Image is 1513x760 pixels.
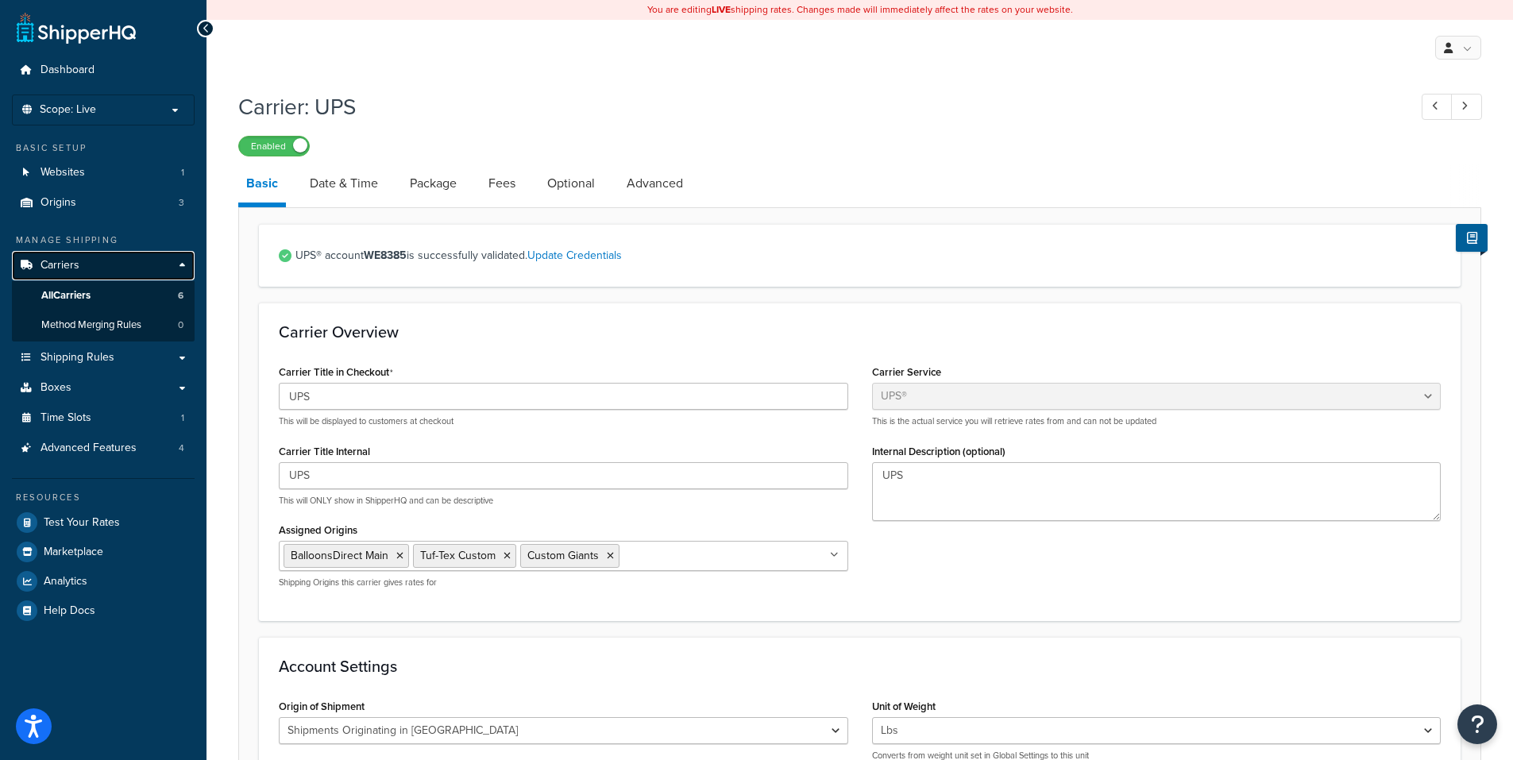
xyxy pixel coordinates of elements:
[12,141,195,155] div: Basic Setup
[291,547,388,564] span: BalloonsDirect Main
[527,547,599,564] span: Custom Giants
[12,311,195,340] li: Method Merging Rules
[279,495,848,507] p: This will ONLY show in ShipperHQ and can be descriptive
[1456,224,1488,252] button: Show Help Docs
[12,311,195,340] a: Method Merging Rules0
[238,91,1392,122] h1: Carrier: UPS
[279,700,365,712] label: Origin of Shipment
[12,508,195,537] a: Test Your Rates
[41,442,137,455] span: Advanced Features
[12,343,195,372] a: Shipping Rules
[279,446,370,457] label: Carrier Title Internal
[12,567,195,596] a: Analytics
[179,442,184,455] span: 4
[872,446,1005,457] label: Internal Description (optional)
[41,381,71,395] span: Boxes
[1422,94,1453,120] a: Previous Record
[44,604,95,618] span: Help Docs
[12,188,195,218] li: Origins
[41,64,95,77] span: Dashboard
[295,245,1441,267] span: UPS® account is successfully validated.
[40,103,96,117] span: Scope: Live
[181,166,184,179] span: 1
[420,547,496,564] span: Tuf-Tex Custom
[539,164,603,203] a: Optional
[12,373,195,403] a: Boxes
[872,415,1442,427] p: This is the actual service you will retrieve rates from and can not be updated
[12,233,195,247] div: Manage Shipping
[12,158,195,187] li: Websites
[181,411,184,425] span: 1
[481,164,523,203] a: Fees
[41,166,85,179] span: Websites
[41,411,91,425] span: Time Slots
[238,164,286,207] a: Basic
[279,577,848,588] p: Shipping Origins this carrier gives rates for
[12,403,195,433] a: Time Slots1
[12,251,195,341] li: Carriers
[364,247,407,264] strong: WE8385
[12,281,195,311] a: AllCarriers6
[41,351,114,365] span: Shipping Rules
[12,251,195,280] a: Carriers
[279,323,1441,341] h3: Carrier Overview
[41,196,76,210] span: Origins
[279,366,393,379] label: Carrier Title in Checkout
[44,546,103,559] span: Marketplace
[44,575,87,588] span: Analytics
[279,658,1441,675] h3: Account Settings
[178,289,183,303] span: 6
[41,289,91,303] span: All Carriers
[279,415,848,427] p: This will be displayed to customers at checkout
[279,524,357,536] label: Assigned Origins
[1451,94,1482,120] a: Next Record
[41,259,79,272] span: Carriers
[1457,704,1497,744] button: Open Resource Center
[12,434,195,463] li: Advanced Features
[12,538,195,566] a: Marketplace
[619,164,691,203] a: Advanced
[44,516,120,530] span: Test Your Rates
[12,491,195,504] div: Resources
[239,137,309,156] label: Enabled
[12,56,195,85] a: Dashboard
[12,596,195,625] a: Help Docs
[872,700,936,712] label: Unit of Weight
[41,318,141,332] span: Method Merging Rules
[12,434,195,463] a: Advanced Features4
[302,164,386,203] a: Date & Time
[12,188,195,218] a: Origins3
[712,2,731,17] b: LIVE
[872,462,1442,521] textarea: UPS
[12,158,195,187] a: Websites1
[402,164,465,203] a: Package
[178,318,183,332] span: 0
[12,403,195,433] li: Time Slots
[872,366,941,378] label: Carrier Service
[179,196,184,210] span: 3
[527,247,622,264] a: Update Credentials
